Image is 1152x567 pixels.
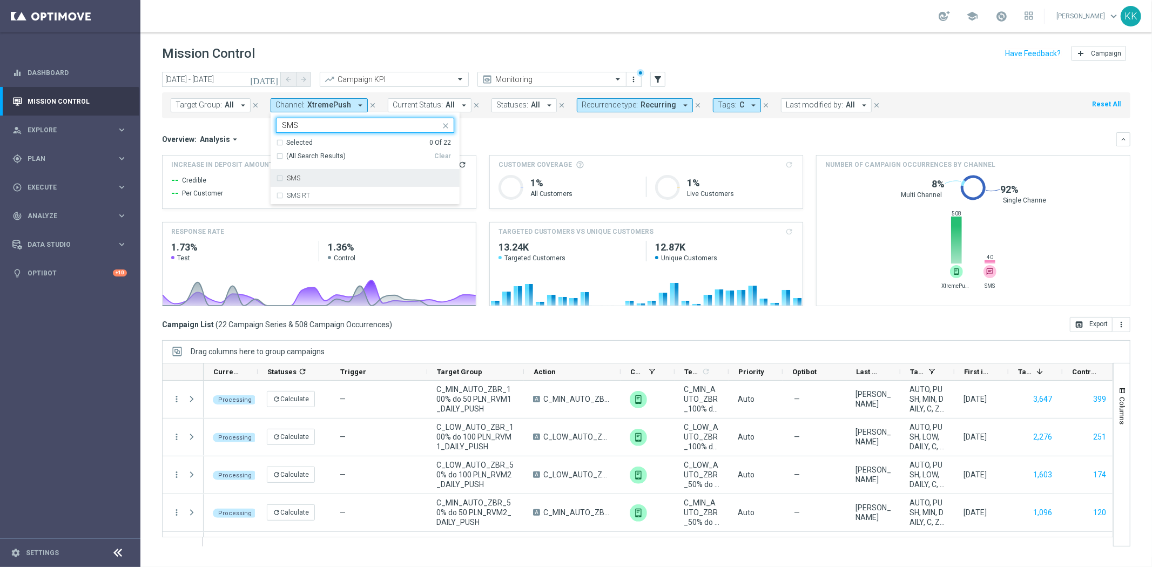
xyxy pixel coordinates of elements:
colored-tag: Processing [213,394,257,404]
div: XtremePush [630,391,647,408]
span: Action [534,368,556,376]
button: arrow_back [281,72,296,87]
span: Channel: [275,100,305,110]
div: Katarzyna Kamińska [855,427,891,447]
span: Auto [738,395,754,403]
a: Mission Control [28,87,127,116]
div: 01 Sep 2025, Monday [964,432,987,442]
i: arrow_drop_down [230,134,240,144]
span: Trigger [340,368,366,376]
h3: Campaign List [162,320,392,329]
button: more_vert [172,394,181,404]
div: Optibot [12,259,127,287]
span: Current Status: [393,100,443,110]
span: Calculate column [700,366,710,377]
span: All [846,100,855,110]
span: -- [171,187,179,200]
colored-tag: Processing [213,470,257,480]
button: refreshCalculate [267,429,315,445]
div: Selected [286,138,313,147]
span: A [533,471,540,478]
colored-tag: Processing [213,508,257,518]
span: Processing [218,472,252,479]
span: Single Channel [1003,196,1048,205]
h4: Response Rate [171,227,224,237]
h2: 1.73% [171,241,310,254]
span: C_LOW_AUTO_ZBR_100% do 100 PLN_RVM1_DAILY_PUSH [436,422,515,451]
div: 01 Sep 2025, Monday [964,394,987,404]
span: C_MIN_AUTO_CASHDROP_Urodziny 10 PLN_PUSH [436,536,515,565]
span: — [794,470,800,480]
span: Last Modified By [856,368,882,376]
button: Current Status: All arrow_drop_down [388,98,471,112]
span: Control Customers [1072,368,1098,376]
button: filter_alt [650,72,665,87]
span: Current Status [213,368,239,376]
button: Last modified by: All arrow_drop_down [781,98,872,112]
span: — [340,508,346,517]
div: Data Studio [12,240,117,249]
i: more_vert [1117,320,1126,329]
span: ) [389,320,392,329]
span: A [533,396,540,402]
i: preview [482,74,493,85]
ng-select: Monitoring [477,72,626,87]
h1: Mission Control [162,46,255,62]
button: Tags: C arrow_drop_down [713,98,761,112]
button: [DATE] [248,72,281,88]
div: person_search Explore keyboard_arrow_right [12,126,127,134]
span: Columns [1118,397,1127,424]
span: Statuses: [496,100,528,110]
span: C_LOW_AUTO_ZBR_50% do 100 PLN_RVM2_DAILY_PUSH [684,460,719,489]
button: 174 [1092,468,1107,482]
span: C_MIN_AUTO_ZBR_50% do 50 PLN_RVM2_DAILY_PUSH [543,508,611,517]
span: Templates [684,368,700,376]
img: XtremePush [630,429,647,446]
span: Campaign [1091,50,1121,57]
span: Customer Coverage [498,160,572,170]
h1: 1% [530,177,637,190]
span: Recurring [641,100,676,110]
button: more_vert [629,73,639,86]
span: Multi Channel [901,191,942,199]
button: 3,647 [1032,393,1053,406]
img: push.svg [950,265,963,278]
span: Priority [738,368,764,376]
span: Auto [738,433,754,441]
div: XtremePush [630,467,647,484]
h2: 12,867 [655,241,794,254]
span: C_MIN_AUTO_ZBR_50% do 50 PLN_RVM2_DAILY_PUSH [436,498,515,527]
button: gps_fixed Plan keyboard_arrow_right [12,154,127,163]
input: Select date range [162,72,281,87]
i: filter_alt [653,75,663,84]
button: add Campaign [1072,46,1126,61]
i: refresh [702,367,710,376]
span: — [340,395,346,403]
button: Analysis arrow_drop_down [197,134,243,144]
span: Data Studio [28,241,117,248]
span: 92% [1000,183,1019,196]
a: Dashboard [28,58,127,87]
button: close [251,99,260,111]
button: more_vert [1113,317,1130,332]
i: more_vert [172,470,181,480]
span: Statuses [267,368,297,376]
div: 01 Sep 2025, Monday [964,470,987,480]
a: Optibot [28,259,113,287]
i: arrow_drop_down [238,100,248,110]
button: Data Studio keyboard_arrow_right [12,240,127,249]
span: 40 [984,254,996,261]
img: XtremePush [630,504,647,522]
div: Execute [12,183,117,192]
span: school [966,10,978,22]
p: Live Customers [687,190,794,198]
span: A [533,434,540,440]
span: Processing [218,396,252,403]
div: 0 Of 22 [429,138,451,147]
i: keyboard_arrow_right [117,153,127,164]
span: Execute [28,184,117,191]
